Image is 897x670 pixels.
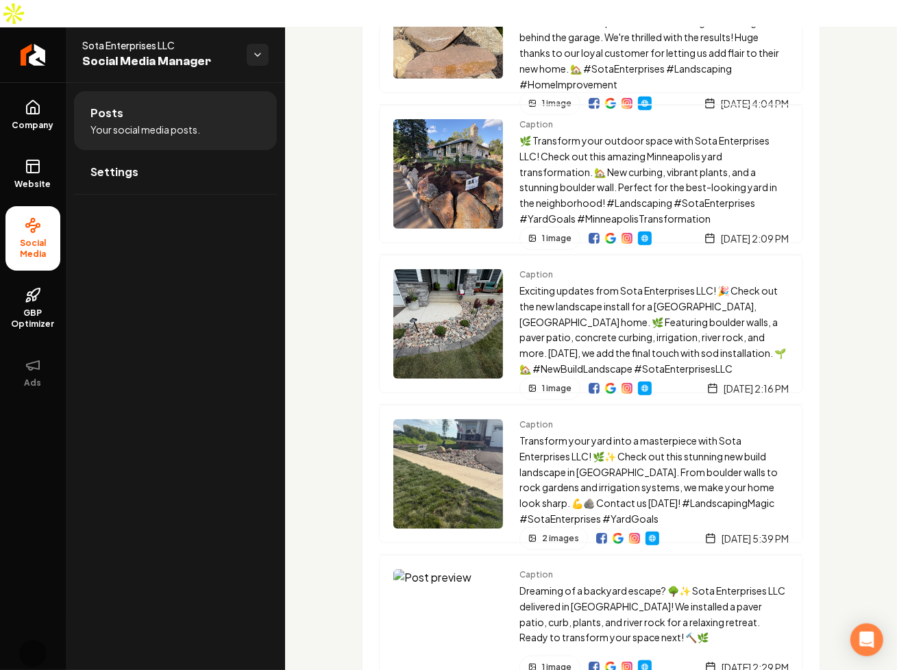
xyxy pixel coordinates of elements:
[90,105,123,121] span: Posts
[379,254,803,393] a: Post previewCaptionExciting updates from Sota Enterprises LLC! 🎉 Check out the new landscape inst...
[90,164,138,180] span: Settings
[646,532,659,545] a: Website
[379,104,803,243] a: Post previewCaption🌿 Transform your outdoor space with Sota Enterprises LLC! Check out this amazi...
[519,419,789,430] span: Caption
[74,150,277,194] a: Settings
[589,98,600,109] img: Facebook
[19,377,47,388] span: Ads
[622,98,632,109] a: View on Instagram
[721,232,789,245] span: [DATE] 2:09 PM
[5,308,60,330] span: GBP Optimizer
[589,98,600,109] a: View on Facebook
[850,623,883,656] div: Open Intercom Messenger
[647,533,658,544] img: Website
[622,383,632,394] a: View on Instagram
[519,283,789,377] p: Exciting updates from Sota Enterprises LLC! 🎉 Check out the new landscape install for a [GEOGRAPH...
[622,98,632,109] img: Instagram
[721,97,789,110] span: [DATE] 4:04 PM
[605,233,616,244] img: Google
[622,233,632,244] img: Instagram
[519,569,789,580] span: Caption
[605,233,616,244] a: View on Google Business Profile
[5,276,60,340] a: GBP Optimizer
[519,269,789,280] span: Caption
[613,533,624,544] img: Google
[629,533,640,544] img: Instagram
[10,179,57,190] span: Website
[605,98,616,109] img: Google
[5,88,60,142] a: Company
[542,533,579,544] span: 2 images
[5,346,60,399] button: Ads
[379,404,803,543] a: Post previewCaptionTransform your yard into a masterpiece with Sota Enterprises LLC! 🌿✨ Check out...
[605,383,616,394] a: View on Google Business Profile
[589,383,600,394] a: View on Facebook
[724,382,789,395] span: [DATE] 2:16 PM
[605,383,616,394] img: Google
[613,533,624,544] a: View on Google Business Profile
[5,147,60,201] a: Website
[629,533,640,544] a: View on Instagram
[7,120,60,131] span: Company
[639,383,650,394] img: Website
[638,382,652,395] a: Website
[722,532,789,545] span: [DATE] 5:39 PM
[542,233,572,244] span: 1 image
[82,38,236,52] span: Sota Enterprises LLC
[519,133,789,227] p: 🌿 Transform your outdoor space with Sota Enterprises LLC! Check out this amazing Minneapolis yard...
[82,52,236,71] span: Social Media Manager
[21,44,46,66] img: Rebolt Logo
[519,433,789,527] p: Transform your yard into a masterpiece with Sota Enterprises LLC! 🌿✨ Check out this stunning new ...
[622,233,632,244] a: View on Instagram
[596,533,607,544] img: Facebook
[19,640,47,667] button: Open user button
[605,98,616,109] a: View on Google Business Profile
[5,238,60,260] span: Social Media
[589,233,600,244] a: View on Facebook
[519,583,789,645] p: Dreaming of a backyard escape? 🌳✨ Sota Enterprises LLC delivered in [GEOGRAPHIC_DATA]! We install...
[519,119,789,130] span: Caption
[393,269,503,379] img: Post preview
[19,640,47,667] img: Sagar Soni
[622,383,632,394] img: Instagram
[589,383,600,394] img: Facebook
[542,383,572,394] span: 1 image
[542,98,572,109] span: 1 image
[393,119,503,229] img: Post preview
[393,419,503,529] img: Post preview
[638,97,652,110] a: Website
[596,533,607,544] a: View on Facebook
[639,98,650,109] img: Website
[589,233,600,244] img: Facebook
[638,232,652,245] a: Website
[639,233,650,244] img: Website
[90,123,200,136] span: Your social media posts.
